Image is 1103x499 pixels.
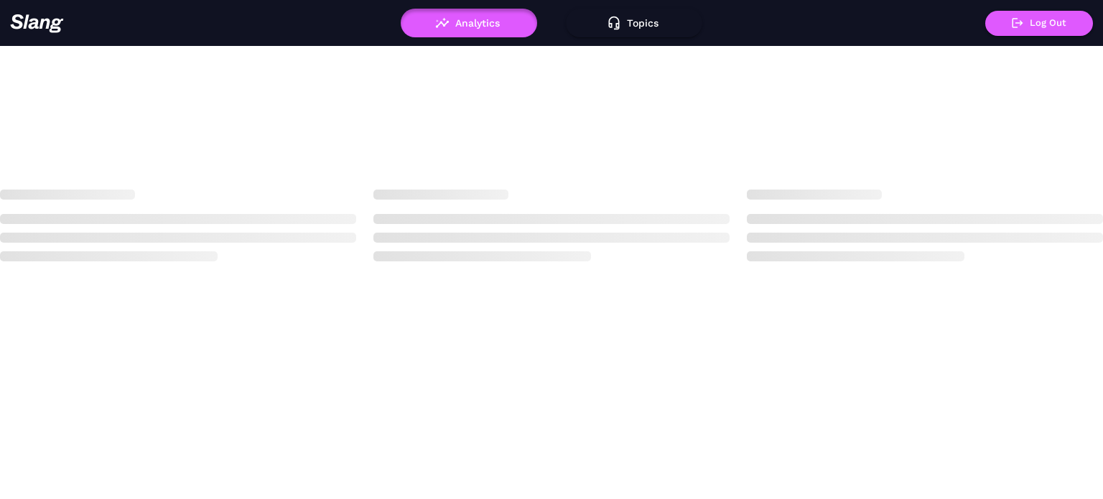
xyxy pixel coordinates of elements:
[566,9,702,37] button: Topics
[985,11,1093,36] button: Log Out
[10,14,64,33] img: 623511267c55cb56e2f2a487_logo2.png
[401,17,537,27] a: Analytics
[401,9,537,37] button: Analytics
